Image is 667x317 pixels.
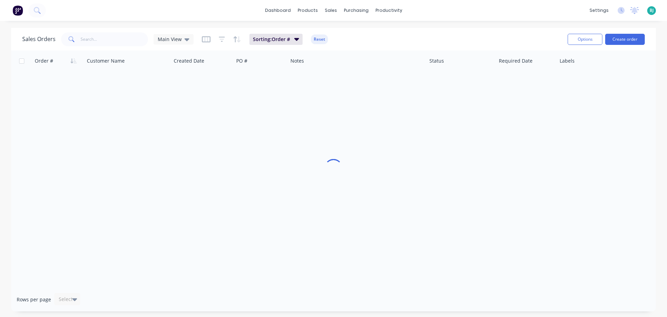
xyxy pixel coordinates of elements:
button: Options [568,34,602,45]
span: BJ [650,7,654,14]
div: Labels [560,57,575,64]
div: purchasing [340,5,372,16]
div: Customer Name [87,57,125,64]
div: productivity [372,5,406,16]
div: PO # [236,57,247,64]
div: Created Date [174,57,204,64]
button: Create order [605,34,645,45]
div: Status [429,57,444,64]
div: Order # [35,57,53,64]
button: Sorting:Order # [249,34,303,45]
input: Search... [81,32,148,46]
div: settings [586,5,612,16]
span: Rows per page [17,296,51,303]
button: Reset [311,34,328,44]
span: Sorting: Order # [253,36,290,43]
div: products [294,5,321,16]
div: sales [321,5,340,16]
span: Main View [158,35,182,43]
div: Select... [59,296,77,303]
img: Factory [13,5,23,16]
h1: Sales Orders [22,36,56,42]
a: dashboard [262,5,294,16]
div: Required Date [499,57,533,64]
div: Notes [290,57,304,64]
